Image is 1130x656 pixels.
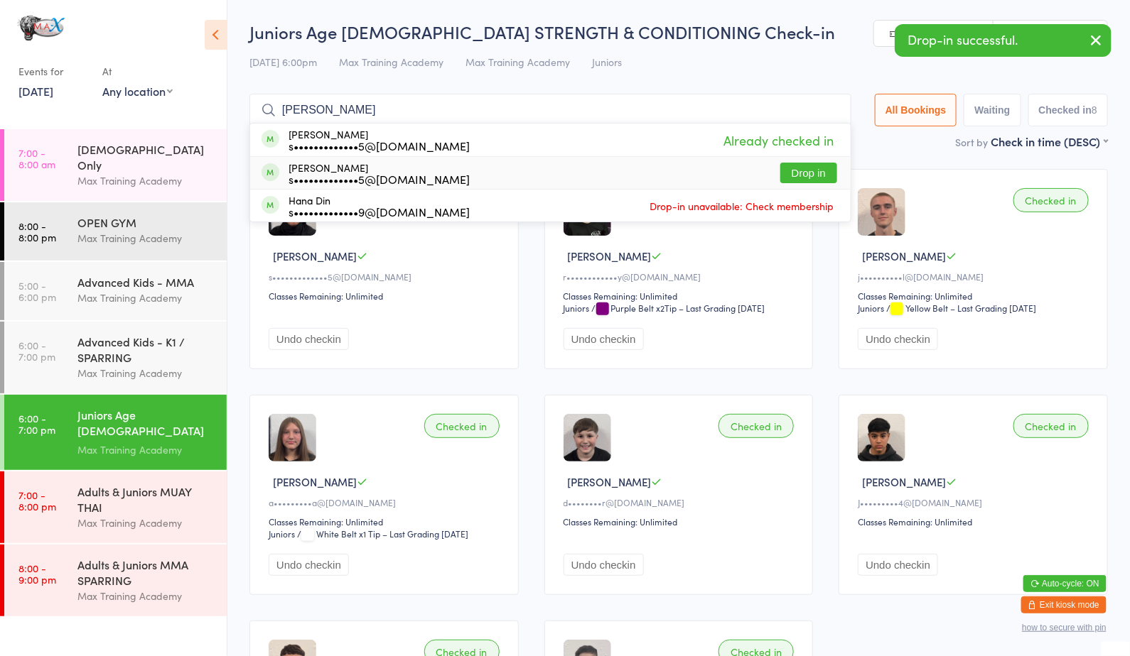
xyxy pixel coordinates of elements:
a: 8:00 -9:00 pmAdults & Juniors MMA SPARRINGMax Training Academy [4,545,227,616]
div: Juniors [269,527,295,540]
img: image1759173293.png [858,188,905,236]
div: Advanced Kids - MMA [77,274,215,290]
a: 6:00 -7:00 pmJuniors Age [DEMOGRAPHIC_DATA] STRENGTH & CONDITIONINGMax Training Academy [4,395,227,470]
time: 6:00 - 7:00 pm [18,412,55,435]
span: [PERSON_NAME] [862,474,946,489]
img: image1739995940.png [564,414,611,461]
div: Check in time (DESC) [991,133,1108,149]
span: [PERSON_NAME] [568,474,652,489]
span: Juniors [592,55,622,69]
div: [DEMOGRAPHIC_DATA] Only [77,141,215,173]
a: 7:00 -8:00 pmAdults & Juniors MUAY THAIMax Training Academy [4,471,227,543]
button: Undo checkin [858,328,938,350]
span: / White Belt x1 Tip – Last Grading [DATE] [297,527,468,540]
div: Juniors Age [DEMOGRAPHIC_DATA] STRENGTH & CONDITIONING [77,407,215,442]
time: 7:00 - 8:00 pm [18,489,56,512]
input: Search [249,94,851,126]
time: 7:00 - 8:00 am [18,147,55,170]
div: Max Training Academy [77,290,215,306]
button: Undo checkin [858,554,938,576]
time: 5:00 - 6:00 pm [18,280,56,302]
button: how to secure with pin [1022,623,1107,633]
a: [DATE] [18,83,53,99]
span: [PERSON_NAME] [273,248,357,263]
div: Max Training Academy [77,230,215,246]
time: 6:00 - 7:00 pm [18,339,55,362]
a: 7:00 -8:00 am[DEMOGRAPHIC_DATA] OnlyMax Training Academy [4,129,227,201]
button: Exit kiosk mode [1021,596,1107,613]
div: s•••••••••••••5@[DOMAIN_NAME] [269,270,504,283]
div: Max Training Academy [77,173,215,189]
button: All Bookings [875,94,957,126]
div: Juniors [564,302,590,314]
a: 8:00 -8:00 pmOPEN GYMMax Training Academy [4,202,227,261]
div: [PERSON_NAME] [289,129,470,151]
button: Auto-cycle: ON [1023,575,1107,592]
div: Max Training Academy [77,442,215,458]
div: Classes Remaining: Unlimited [564,515,799,527]
div: At [102,60,173,83]
div: Checked in [1013,188,1089,212]
div: d••••••••r@[DOMAIN_NAME] [564,496,799,508]
img: image1726595893.png [858,414,905,461]
img: MAX Training Academy Ltd [14,11,68,45]
span: Already checked in [720,128,837,153]
div: Classes Remaining: Unlimited [269,515,504,527]
div: Checked in [1013,414,1089,438]
div: j••••••••••l@[DOMAIN_NAME] [858,270,1093,283]
span: [PERSON_NAME] [273,474,357,489]
div: Juniors [858,302,884,314]
div: Classes Remaining: Unlimited [564,290,799,302]
div: a•••••••••a@[DOMAIN_NAME] [269,496,504,508]
a: 6:00 -7:00 pmAdvanced Kids - K1 / SPARRINGMax Training Academy [4,322,227,393]
div: 8 [1092,104,1097,116]
span: [DATE] 6:00pm [249,55,317,69]
div: s•••••••••••••9@[DOMAIN_NAME] [289,206,470,217]
div: r••••••••••••y@[DOMAIN_NAME] [564,270,799,283]
div: Drop-in successful. [895,24,1112,57]
button: Undo checkin [564,328,644,350]
div: Adults & Juniors MUAY THAI [77,483,215,515]
div: [PERSON_NAME] [289,162,470,185]
span: Drop-in unavailable: Check membership [646,195,837,217]
div: J•••••••••4@[DOMAIN_NAME] [858,496,1093,508]
time: 8:00 - 9:00 pm [18,562,56,585]
span: Max Training Academy [466,55,570,69]
div: Any location [102,83,173,99]
div: Checked in [719,414,794,438]
button: Undo checkin [269,554,349,576]
span: Max Training Academy [339,55,443,69]
div: Advanced Kids - K1 / SPARRING [77,334,215,365]
div: Max Training Academy [77,588,215,604]
a: 5:00 -6:00 pmAdvanced Kids - MMAMax Training Academy [4,262,227,320]
img: image1749061823.png [269,414,316,461]
div: s•••••••••••••5@[DOMAIN_NAME] [289,140,470,151]
button: Undo checkin [269,328,349,350]
span: / Yellow Belt – Last Grading [DATE] [886,302,1036,314]
h2: Juniors Age [DEMOGRAPHIC_DATA] STRENGTH & CONDITIONING Check-in [249,20,1108,43]
div: OPEN GYM [77,214,215,230]
span: [PERSON_NAME] [862,248,946,263]
label: Sort by [955,135,988,149]
div: Classes Remaining: Unlimited [858,515,1093,527]
div: Classes Remaining: Unlimited [269,290,504,302]
div: Checked in [424,414,500,438]
div: Max Training Academy [77,365,215,381]
div: Classes Remaining: Unlimited [858,290,1093,302]
time: 8:00 - 8:00 pm [18,220,56,243]
div: Adults & Juniors MMA SPARRING [77,557,215,588]
span: [PERSON_NAME] [568,248,652,263]
button: Checked in8 [1028,94,1109,126]
div: Max Training Academy [77,515,215,531]
button: Drop in [780,163,837,183]
button: Undo checkin [564,554,644,576]
button: Waiting [964,94,1021,126]
div: Events for [18,60,88,83]
div: Hana Din [289,195,470,217]
span: / Purple Belt x2Tip – Last Grading [DATE] [592,302,765,314]
div: s•••••••••••••5@[DOMAIN_NAME] [289,173,470,185]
